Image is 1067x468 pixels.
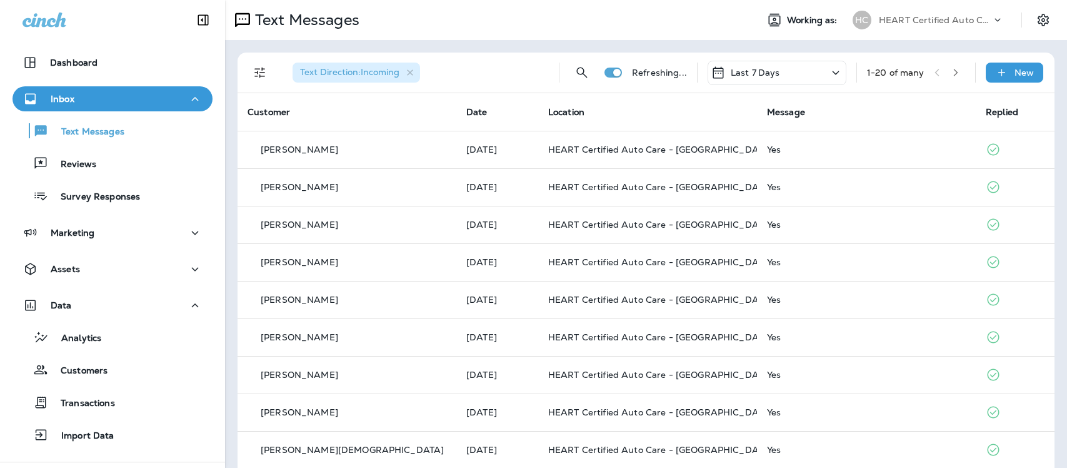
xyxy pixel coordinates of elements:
p: [PERSON_NAME] [261,257,338,267]
p: Inbox [51,94,74,104]
button: Marketing [13,220,213,245]
button: Data [13,293,213,318]
p: Sep 20, 2025 09:36 AM [466,295,528,305]
span: Working as: [787,15,840,26]
p: Reviews [48,159,96,171]
button: Analytics [13,324,213,350]
button: Assets [13,257,213,282]
button: Settings [1032,9,1054,31]
button: Inbox [13,86,213,111]
div: Yes [767,182,966,192]
p: HEART Certified Auto Care [879,15,991,25]
p: Sep 20, 2025 10:14 AM [466,257,528,267]
span: HEART Certified Auto Care - [GEOGRAPHIC_DATA] [548,369,773,380]
button: Filters [248,60,273,85]
p: [PERSON_NAME] [261,295,338,305]
span: HEART Certified Auto Care - [GEOGRAPHIC_DATA] [548,219,773,230]
button: Search Messages [569,60,594,85]
span: HEART Certified Auto Care - [GEOGRAPHIC_DATA] [548,444,773,455]
div: HC [853,11,871,29]
p: Text Messages [250,11,359,29]
p: Assets [51,264,80,274]
div: Text Direction:Incoming [293,63,420,83]
p: [PERSON_NAME] [261,407,338,417]
span: HEART Certified Auto Care - [GEOGRAPHIC_DATA] [548,144,773,155]
span: Text Direction : Incoming [300,66,399,78]
p: Sep 20, 2025 09:07 AM [466,370,528,380]
p: [PERSON_NAME] [261,220,338,230]
p: Transactions [48,398,115,410]
p: Marketing [51,228,94,238]
div: Yes [767,332,966,342]
div: Yes [767,370,966,380]
p: New [1014,68,1034,78]
span: Replied [986,106,1018,118]
p: Dashboard [50,58,98,68]
button: Reviews [13,150,213,176]
p: Customers [48,365,108,377]
button: Transactions [13,389,213,415]
div: 1 - 20 of many [867,68,924,78]
button: Dashboard [13,50,213,75]
button: Customers [13,357,213,383]
p: Sep 20, 2025 11:27 AM [466,182,528,192]
p: [PERSON_NAME] [261,332,338,342]
span: HEART Certified Auto Care - [GEOGRAPHIC_DATA] [548,407,773,418]
span: Date [466,106,488,118]
div: Yes [767,257,966,267]
p: [PERSON_NAME][DEMOGRAPHIC_DATA] [261,445,444,455]
p: [PERSON_NAME] [261,182,338,192]
div: Yes [767,145,966,155]
p: Survey Responses [48,191,140,203]
button: Import Data [13,422,213,448]
p: Sep 20, 2025 09:06 AM [466,445,528,455]
p: Analytics [49,333,101,345]
p: [PERSON_NAME] [261,370,338,380]
p: Sep 20, 2025 09:07 AM [466,407,528,417]
div: Yes [767,407,966,417]
span: Customer [248,106,290,118]
p: Data [51,300,72,310]
p: Sep 20, 2025 12:12 PM [466,145,528,155]
span: HEART Certified Auto Care - [GEOGRAPHIC_DATA] [548,257,773,268]
span: Location [548,106,584,118]
p: Last 7 Days [731,68,780,78]
span: HEART Certified Auto Care - [GEOGRAPHIC_DATA] [548,332,773,343]
p: Sep 20, 2025 10:24 AM [466,220,528,230]
p: [PERSON_NAME] [261,145,338,155]
span: HEART Certified Auto Care - [GEOGRAPHIC_DATA] [548,294,773,305]
p: Refreshing... [632,68,687,78]
span: Message [767,106,805,118]
button: Text Messages [13,118,213,144]
button: Collapse Sidebar [186,8,221,33]
span: HEART Certified Auto Care - [GEOGRAPHIC_DATA] [548,181,773,193]
div: Yes [767,445,966,455]
p: Import Data [49,430,114,442]
div: Yes [767,220,966,230]
div: Yes [767,295,966,305]
p: Sep 20, 2025 09:28 AM [466,332,528,342]
button: Survey Responses [13,183,213,209]
p: Text Messages [49,126,124,138]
